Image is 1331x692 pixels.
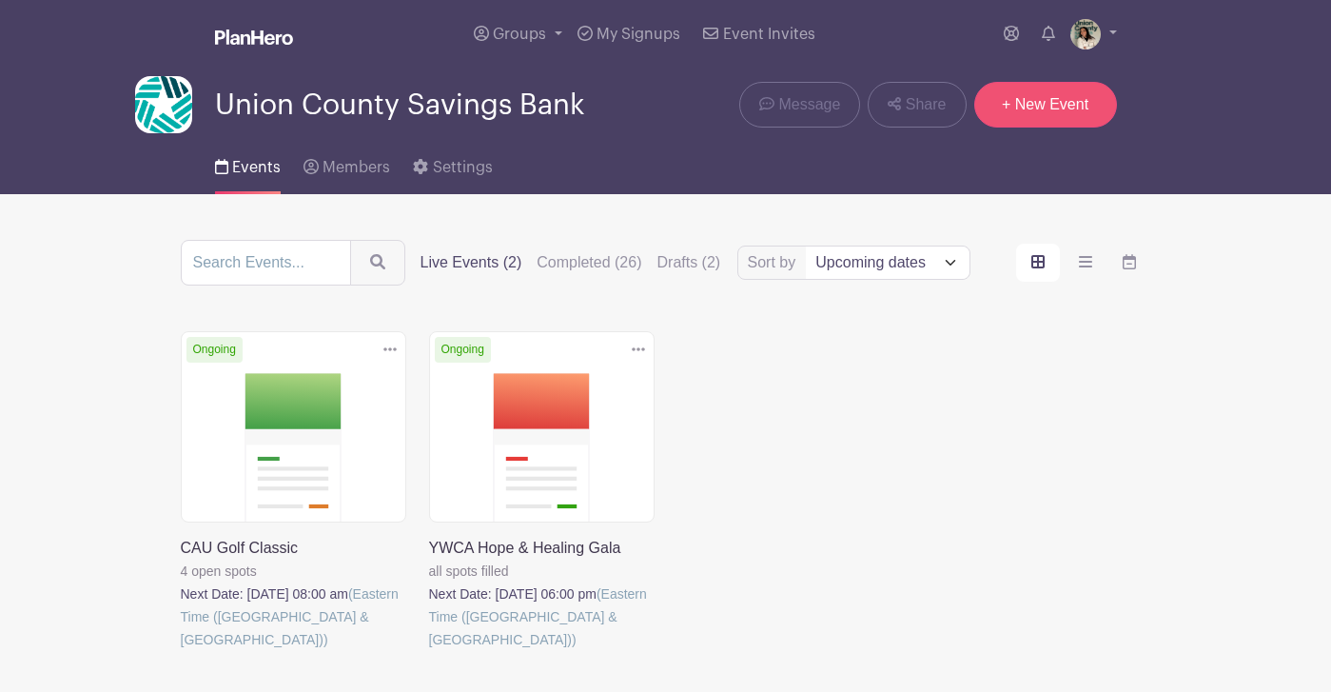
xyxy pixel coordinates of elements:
[215,133,281,194] a: Events
[323,160,390,175] span: Members
[413,133,492,194] a: Settings
[868,82,966,128] a: Share
[723,27,815,42] span: Event Invites
[181,240,351,286] input: Search Events...
[748,251,802,274] label: Sort by
[597,27,680,42] span: My Signups
[215,30,293,45] img: logo_white-6c42ec7e38ccf1d336a20a19083b03d10ae64f83f12c07503d8b9e83406b4c7d.svg
[906,93,947,116] span: Share
[739,82,860,128] a: Message
[1070,19,1101,49] img: otgdrts5.png
[232,160,281,175] span: Events
[421,251,736,274] div: filters
[433,160,493,175] span: Settings
[303,133,390,194] a: Members
[421,251,522,274] label: Live Events (2)
[657,251,721,274] label: Drafts (2)
[493,27,546,42] span: Groups
[778,93,840,116] span: Message
[135,76,192,133] img: UCSB-Logo-Color-Star-Mark.jpg
[215,89,584,121] span: Union County Savings Bank
[1016,244,1151,282] div: order and view
[974,82,1117,128] a: + New Event
[537,251,641,274] label: Completed (26)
